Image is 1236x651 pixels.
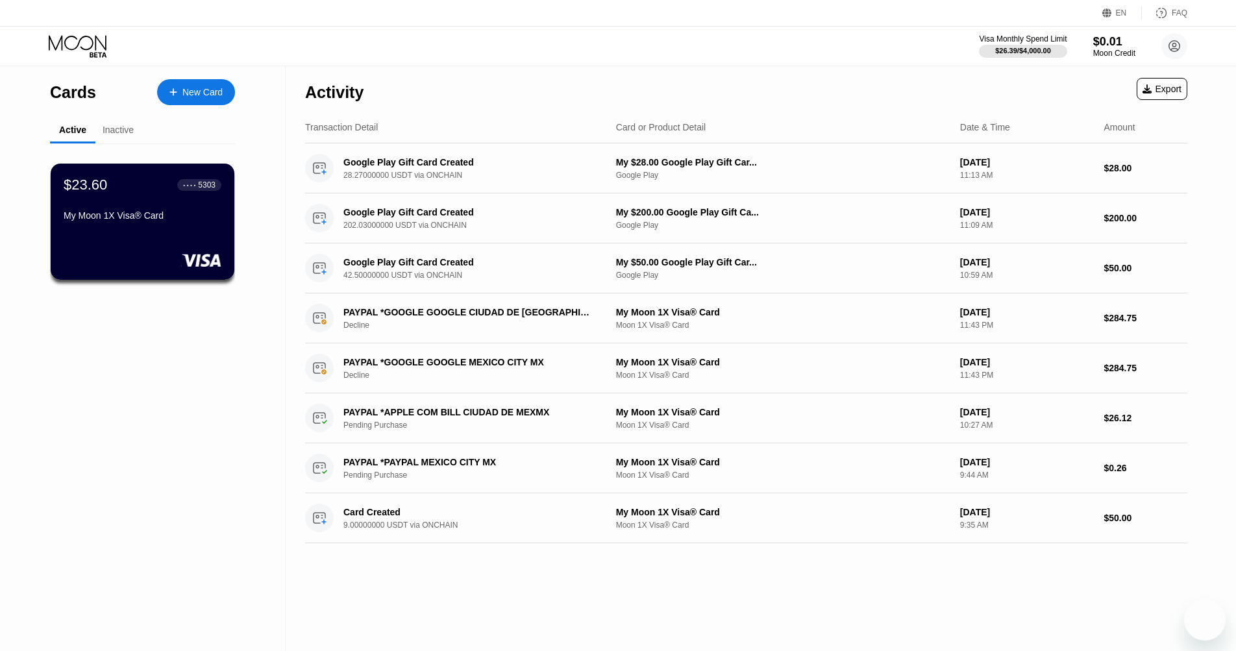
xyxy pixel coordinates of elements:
div: $0.01 [1093,35,1135,49]
div: New Card [157,79,235,105]
div: Moon Credit [1093,49,1135,58]
div: $50.00 [1104,263,1187,273]
div: 202.03000000 USDT via ONCHAIN [343,221,613,230]
div: $200.00 [1104,213,1187,223]
div: Inactive [103,125,134,135]
div: $26.12 [1104,413,1187,423]
div: EN [1116,8,1127,18]
div: [DATE] [960,407,1094,417]
div: Google Play [616,271,950,280]
div: PAYPAL *PAYPAL MEXICO CITY MX [343,457,595,467]
div: $28.00 [1104,163,1187,173]
div: $284.75 [1104,313,1187,323]
div: Visa Monthly Spend Limit$26.39/$4,000.00 [979,34,1067,58]
div: Decline [343,321,613,330]
div: Google Play Gift Card Created [343,207,595,217]
div: PAYPAL *GOOGLE GOOGLE MEXICO CITY MX [343,357,595,367]
div: Google Play Gift Card Created202.03000000 USDT via ONCHAINMy $200.00 Google Play Gift Ca...Google... [305,193,1187,243]
div: ● ● ● ● [183,183,196,187]
div: PAYPAL *GOOGLE GOOGLE CIUDAD DE [GEOGRAPHIC_DATA] [343,307,595,317]
div: $284.75 [1104,363,1187,373]
div: $50.00 [1104,513,1187,523]
div: PAYPAL *APPLE COM BILL CIUDAD DE MEXMX [343,407,595,417]
div: My Moon 1X Visa® Card [64,210,221,221]
div: PAYPAL *GOOGLE GOOGLE CIUDAD DE [GEOGRAPHIC_DATA]DeclineMy Moon 1X Visa® CardMoon 1X Visa® Card[D... [305,293,1187,343]
div: FAQ [1172,8,1187,18]
div: Active [59,125,86,135]
div: $23.60● ● ● ●5303My Moon 1X Visa® Card [51,164,234,280]
div: Google Play Gift Card Created28.27000000 USDT via ONCHAINMy $28.00 Google Play Gift Car...Google ... [305,143,1187,193]
div: [DATE] [960,307,1094,317]
div: PAYPAL *PAYPAL MEXICO CITY MXPending PurchaseMy Moon 1X Visa® CardMoon 1X Visa® Card[DATE]9:44 AM... [305,443,1187,493]
div: Card Created [343,507,595,517]
div: 11:13 AM [960,171,1094,180]
div: Date & Time [960,122,1010,132]
div: [DATE] [960,207,1094,217]
div: Card Created9.00000000 USDT via ONCHAINMy Moon 1X Visa® CardMoon 1X Visa® Card[DATE]9:35 AM$50.00 [305,493,1187,543]
div: [DATE] [960,457,1094,467]
div: Moon 1X Visa® Card [616,421,950,430]
div: Pending Purchase [343,421,613,430]
div: 9:35 AM [960,521,1094,530]
div: [DATE] [960,157,1094,167]
div: Export [1137,78,1187,100]
div: 9.00000000 USDT via ONCHAIN [343,521,613,530]
div: My $28.00 Google Play Gift Car... [616,157,950,167]
div: Transaction Detail [305,122,378,132]
div: 10:27 AM [960,421,1094,430]
div: Export [1143,84,1181,94]
div: Moon 1X Visa® Card [616,521,950,530]
div: Amount [1104,122,1135,132]
div: $0.26 [1104,463,1187,473]
div: [DATE] [960,257,1094,267]
div: Google Play [616,171,950,180]
div: 10:59 AM [960,271,1094,280]
div: My $200.00 Google Play Gift Ca... [616,207,950,217]
div: [DATE] [960,507,1094,517]
div: Decline [343,371,613,380]
div: My Moon 1X Visa® Card [616,407,950,417]
div: Cards [50,83,96,102]
div: 11:43 PM [960,371,1094,380]
div: [DATE] [960,357,1094,367]
div: PAYPAL *GOOGLE GOOGLE MEXICO CITY MXDeclineMy Moon 1X Visa® CardMoon 1X Visa® Card[DATE]11:43 PM$... [305,343,1187,393]
div: My Moon 1X Visa® Card [616,357,950,367]
div: Moon 1X Visa® Card [616,471,950,480]
div: Visa Monthly Spend Limit [979,34,1067,43]
div: Google Play Gift Card Created [343,257,595,267]
div: EN [1102,6,1142,19]
div: Moon 1X Visa® Card [616,321,950,330]
div: 11:43 PM [960,321,1094,330]
iframe: Button to launch messaging window, conversation in progress [1184,599,1226,641]
div: 5303 [198,180,216,190]
div: My Moon 1X Visa® Card [616,307,950,317]
div: 11:09 AM [960,221,1094,230]
div: Moon 1X Visa® Card [616,371,950,380]
div: 28.27000000 USDT via ONCHAIN [343,171,613,180]
div: 42.50000000 USDT via ONCHAIN [343,271,613,280]
div: My $50.00 Google Play Gift Car... [616,257,950,267]
div: PAYPAL *APPLE COM BILL CIUDAD DE MEXMXPending PurchaseMy Moon 1X Visa® CardMoon 1X Visa® Card[DAT... [305,393,1187,443]
div: $23.60 [64,177,107,193]
div: Google Play [616,221,950,230]
div: Card or Product Detail [616,122,706,132]
div: $26.39 / $4,000.00 [995,47,1051,55]
div: Google Play Gift Card Created [343,157,595,167]
div: Activity [305,83,364,102]
div: My Moon 1X Visa® Card [616,457,950,467]
div: $0.01Moon Credit [1093,35,1135,58]
div: Google Play Gift Card Created42.50000000 USDT via ONCHAINMy $50.00 Google Play Gift Car...Google ... [305,243,1187,293]
div: Pending Purchase [343,471,613,480]
div: My Moon 1X Visa® Card [616,507,950,517]
div: 9:44 AM [960,471,1094,480]
div: New Card [182,87,223,98]
div: FAQ [1142,6,1187,19]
